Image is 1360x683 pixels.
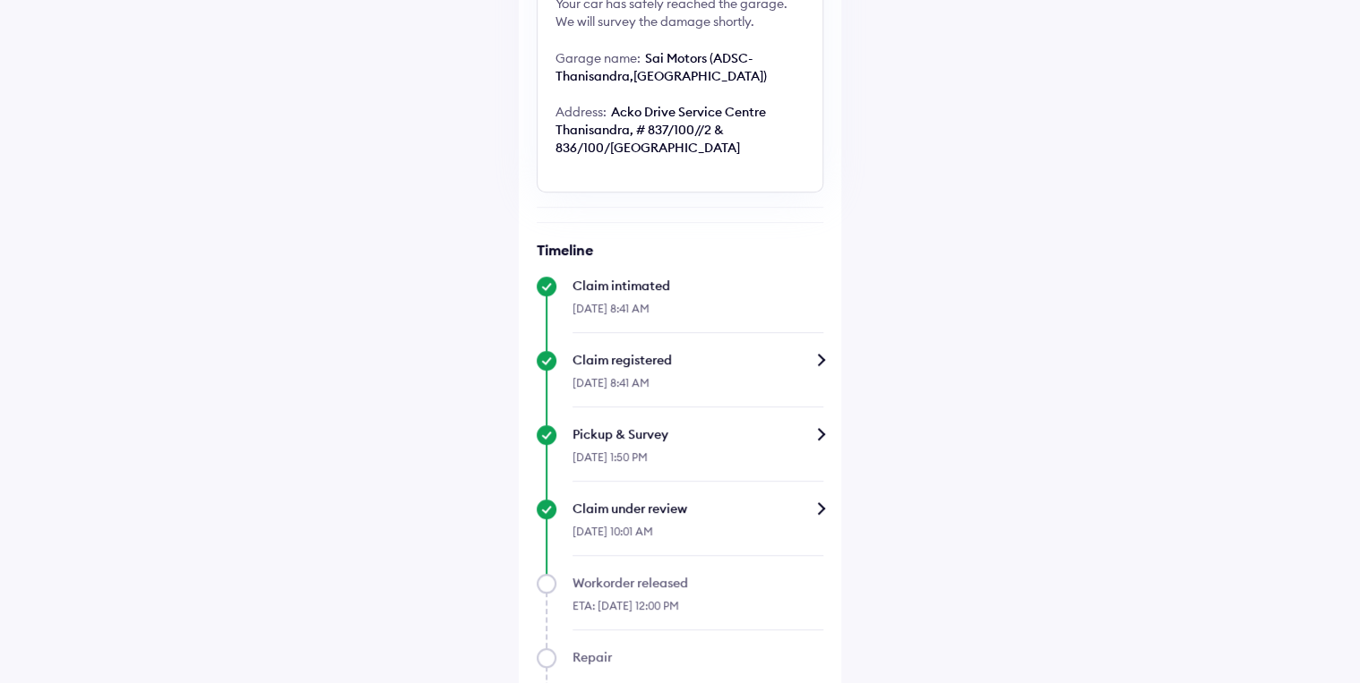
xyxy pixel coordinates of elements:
[572,499,823,517] div: Claim under review
[537,241,823,259] h6: Timeline
[572,425,823,443] div: Pickup & Survey
[572,369,823,407] div: [DATE] 8:41 AM
[572,277,823,295] div: Claim intimated
[555,50,641,66] span: Garage name:
[555,104,607,120] span: Address:
[555,104,766,156] span: Acko Drive Service Centre Thanisandra, # 837/100//2 & 836/100/[GEOGRAPHIC_DATA]
[572,295,823,333] div: [DATE] 8:41 AM
[572,517,823,556] div: [DATE] 10:01 AM
[555,50,767,84] span: Sai Motors (ADSC-Thanisandra,[GEOGRAPHIC_DATA])
[572,351,823,369] div: Claim registered
[572,648,823,666] div: Repair
[572,443,823,482] div: [DATE] 1:50 PM
[572,592,823,630] div: ETA: [DATE] 12:00 PM
[572,574,823,592] div: Workorder released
